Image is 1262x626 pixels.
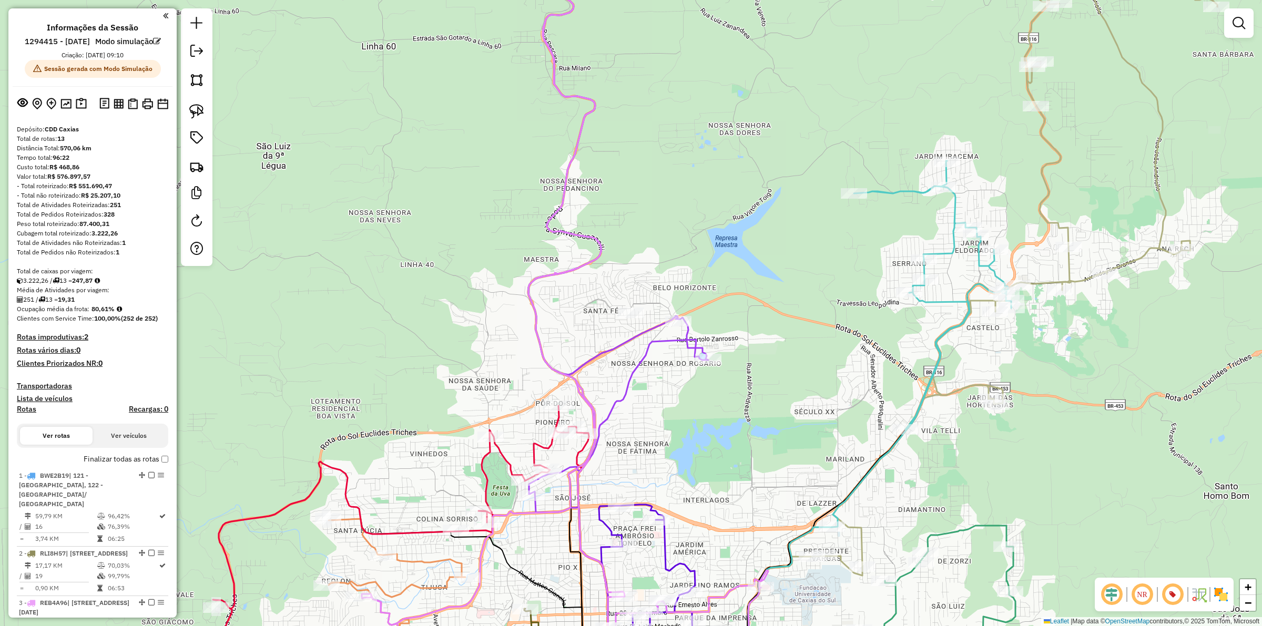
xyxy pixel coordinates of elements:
i: Rota otimizada [159,562,166,569]
td: / [19,571,24,581]
img: Selecionar atividades - laço [189,104,204,119]
span: RLI8H57 [40,549,66,557]
a: Reroteirizar Sessão [186,210,207,234]
i: % de utilização do peso [97,513,105,519]
input: Finalizar todas as rotas [161,456,168,463]
i: Rota otimizada [159,513,166,519]
button: Centralizar mapa no depósito ou ponto de apoio [30,96,44,112]
td: 76,39% [107,521,158,532]
button: Adicionar Atividades [44,96,58,112]
strong: 1 [116,248,119,256]
i: Total de Atividades [25,524,31,530]
span: | [1071,618,1072,625]
div: Total de rotas: [17,134,168,143]
a: Rotas [17,405,36,414]
strong: 328 [104,210,115,218]
button: Visualizar relatório de Roteirização [111,96,126,110]
i: Meta Caixas/viagem: 211,74 Diferença: 36,13 [95,278,100,284]
img: Criar rota [189,159,204,174]
strong: R$ 576.897,57 [47,172,90,180]
i: % de utilização da cubagem [97,573,105,579]
strong: 2 [84,332,88,342]
span: Sessão gerada com Modo Simulação [25,60,161,78]
a: Criar modelo [186,182,207,206]
span: Ocultar deslocamento [1099,582,1124,607]
em: Alterar sequência das rotas [139,472,145,478]
i: Total de Atividades [17,296,23,303]
span: REB4A96 [40,599,67,607]
em: Opções [158,472,164,478]
a: Zoom out [1240,595,1256,611]
span: − [1245,596,1251,609]
strong: 19,31 [58,295,75,303]
span: Clientes com Service Time: [17,314,94,322]
strong: 251 [110,201,121,209]
strong: 247,87 [72,276,93,284]
span: Exibir número da rota [1160,582,1185,607]
i: Distância Total [25,513,31,519]
strong: R$ 551.690,47 [69,182,112,190]
div: Média de Atividades por viagem: [17,285,168,295]
td: 06:25 [107,533,158,544]
td: 0,90 KM [35,583,97,593]
img: Selecionar atividades - polígono [189,73,204,87]
a: OpenStreetMap [1105,618,1150,625]
td: / [19,521,24,532]
a: Zoom in [1240,579,1256,595]
div: Valor total: [17,172,168,181]
strong: 87.400,31 [79,220,109,228]
a: Exportar sessão [186,40,207,64]
em: Média calculada utilizando a maior ocupação (%Peso ou %Cubagem) de cada rota da sessão. Rotas cro... [117,306,122,312]
h4: Rotas vários dias: [17,346,168,355]
span: 2 - [19,549,128,557]
i: Total de Atividades [25,573,31,579]
i: % de utilização do peso [97,562,105,569]
div: - Total roteirizado: [17,181,168,191]
i: Distância Total [25,562,31,569]
h4: Informações da Sessão [47,23,138,33]
strong: 0 [98,358,103,368]
span: | [STREET_ADDRESS] [66,549,128,557]
strong: 0 [76,345,80,355]
div: Total de caixas por viagem: [17,266,168,276]
span: BWE2B19 [40,471,69,479]
td: 06:53 [107,583,158,593]
div: - Total não roteirizado: [17,191,168,200]
div: Cubagem total roteirizado: [17,229,168,238]
span: Ocupação média da frota: [17,305,89,313]
span: 3 - [19,599,129,616]
strong: 1 [122,239,126,247]
em: Finalizar rota [148,599,155,606]
div: Atividade não roteirizada - BLACK CELULARES [618,307,644,318]
div: 251 / 13 = [17,295,168,304]
td: 70,03% [107,560,158,571]
div: Custo total: [17,162,168,172]
button: Disponibilidade de veículos [155,96,170,111]
em: Finalizar rota [148,472,155,478]
img: Exibir/Ocultar setores [1213,586,1229,603]
a: Nova sessão e pesquisa [186,13,207,36]
span: | [STREET_ADDRESS][DATE] [19,599,129,616]
button: Ver veículos [93,427,165,445]
h4: Lista de veículos [17,394,168,403]
div: Total de Pedidos não Roteirizados: [17,248,168,257]
label: Finalizar todas as rotas [84,454,168,465]
span: | 121 - [GEOGRAPHIC_DATA], 122 - [GEOGRAPHIC_DATA]/ [GEOGRAPHIC_DATA] [19,471,103,508]
strong: 100,00% [94,314,121,322]
span: 1 - [19,471,103,508]
td: 17,17 KM [35,560,97,571]
em: Opções [158,599,164,606]
div: Total de Pedidos Roteirizados: [17,210,168,219]
button: Imprimir Rotas [140,96,155,111]
strong: 96:22 [53,153,69,161]
h6: Modo simulação [95,37,161,46]
h4: Rotas improdutivas: [17,333,168,342]
div: Map data © contributors,© 2025 TomTom, Microsoft [1041,617,1262,626]
i: % de utilização da cubagem [97,524,105,530]
button: Logs desbloquear sessão [97,96,111,112]
a: Vincular Rótulos [186,127,207,151]
strong: 3.222,26 [91,229,118,237]
div: Total de Atividades não Roteirizadas: [17,238,168,248]
strong: R$ 25.207,10 [81,191,120,199]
